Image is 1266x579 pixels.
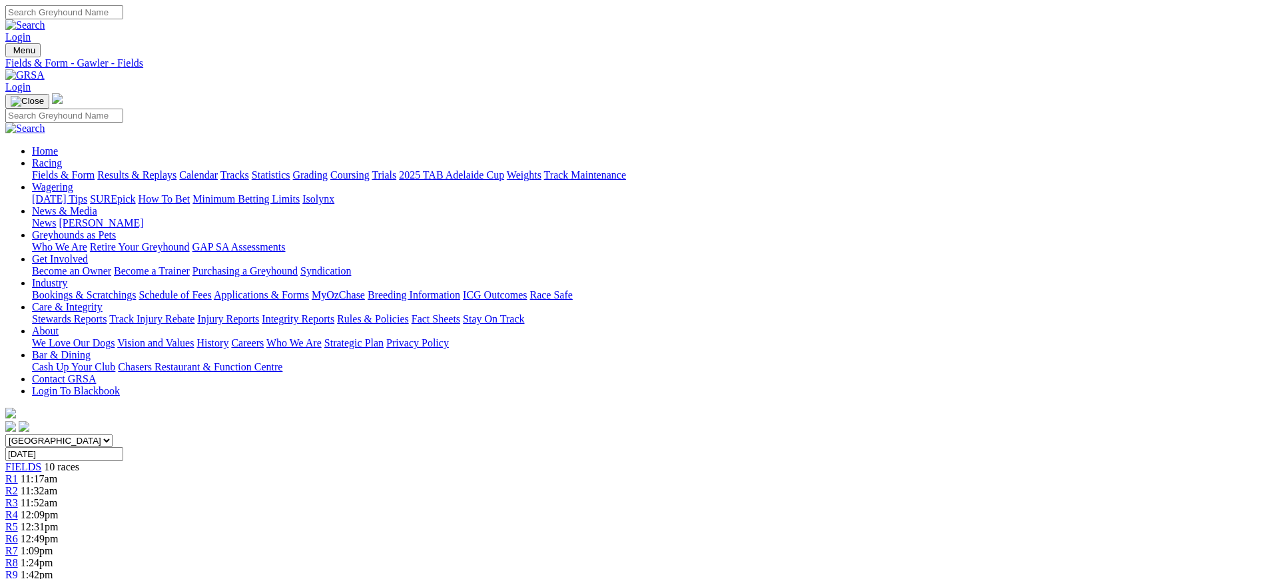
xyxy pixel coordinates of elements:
[197,313,259,324] a: Injury Reports
[220,169,249,181] a: Tracks
[32,217,56,229] a: News
[372,169,396,181] a: Trials
[32,277,67,289] a: Industry
[231,337,264,348] a: Careers
[5,509,18,520] a: R4
[21,473,57,484] span: 11:17am
[192,265,298,277] a: Purchasing a Greyhound
[337,313,409,324] a: Rules & Policies
[507,169,541,181] a: Weights
[412,313,460,324] a: Fact Sheets
[32,169,1261,181] div: Racing
[399,169,504,181] a: 2025 TAB Adelaide Cup
[5,461,41,472] a: FIELDS
[324,337,384,348] a: Strategic Plan
[21,509,59,520] span: 12:09pm
[32,301,103,312] a: Care & Integrity
[5,473,18,484] a: R1
[5,521,18,532] a: R5
[32,217,1261,229] div: News & Media
[5,109,123,123] input: Search
[5,545,18,556] a: R7
[5,43,41,57] button: Toggle navigation
[32,157,62,169] a: Racing
[5,408,16,418] img: logo-grsa-white.png
[114,265,190,277] a: Become a Trainer
[59,217,143,229] a: [PERSON_NAME]
[32,241,87,253] a: Who We Are
[32,313,1261,325] div: Care & Integrity
[302,193,334,205] a: Isolynx
[32,229,116,241] a: Greyhounds as Pets
[32,337,115,348] a: We Love Our Dogs
[266,337,322,348] a: Who We Are
[312,289,365,300] a: MyOzChase
[529,289,572,300] a: Race Safe
[19,421,29,432] img: twitter.svg
[32,265,111,277] a: Become an Owner
[262,313,334,324] a: Integrity Reports
[5,31,31,43] a: Login
[32,145,58,157] a: Home
[44,461,79,472] span: 10 races
[32,325,59,336] a: About
[32,337,1261,349] div: About
[463,289,527,300] a: ICG Outcomes
[5,57,1261,69] a: Fields & Form - Gawler - Fields
[139,289,211,300] a: Schedule of Fees
[196,337,228,348] a: History
[32,241,1261,253] div: Greyhounds as Pets
[21,557,53,568] span: 1:24pm
[32,313,107,324] a: Stewards Reports
[544,169,626,181] a: Track Maintenance
[117,337,194,348] a: Vision and Values
[192,241,286,253] a: GAP SA Assessments
[5,5,123,19] input: Search
[330,169,370,181] a: Coursing
[5,447,123,461] input: Select date
[32,349,91,360] a: Bar & Dining
[118,361,282,372] a: Chasers Restaurant & Function Centre
[32,169,95,181] a: Fields & Form
[32,265,1261,277] div: Get Involved
[32,205,97,217] a: News & Media
[293,169,328,181] a: Grading
[179,169,218,181] a: Calendar
[13,45,35,55] span: Menu
[109,313,194,324] a: Track Injury Rebate
[463,313,524,324] a: Stay On Track
[5,123,45,135] img: Search
[5,94,49,109] button: Toggle navigation
[21,545,53,556] span: 1:09pm
[5,485,18,496] a: R2
[11,96,44,107] img: Close
[214,289,309,300] a: Applications & Forms
[5,557,18,568] a: R8
[32,361,115,372] a: Cash Up Your Club
[52,93,63,104] img: logo-grsa-white.png
[5,81,31,93] a: Login
[300,265,351,277] a: Syndication
[32,373,96,384] a: Contact GRSA
[5,533,18,544] a: R6
[5,421,16,432] img: facebook.svg
[21,521,59,532] span: 12:31pm
[32,361,1261,373] div: Bar & Dining
[32,385,120,396] a: Login To Blackbook
[90,193,135,205] a: SUREpick
[5,19,45,31] img: Search
[5,69,45,81] img: GRSA
[5,497,18,508] a: R3
[21,497,57,508] span: 11:52am
[139,193,190,205] a: How To Bet
[32,289,1261,301] div: Industry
